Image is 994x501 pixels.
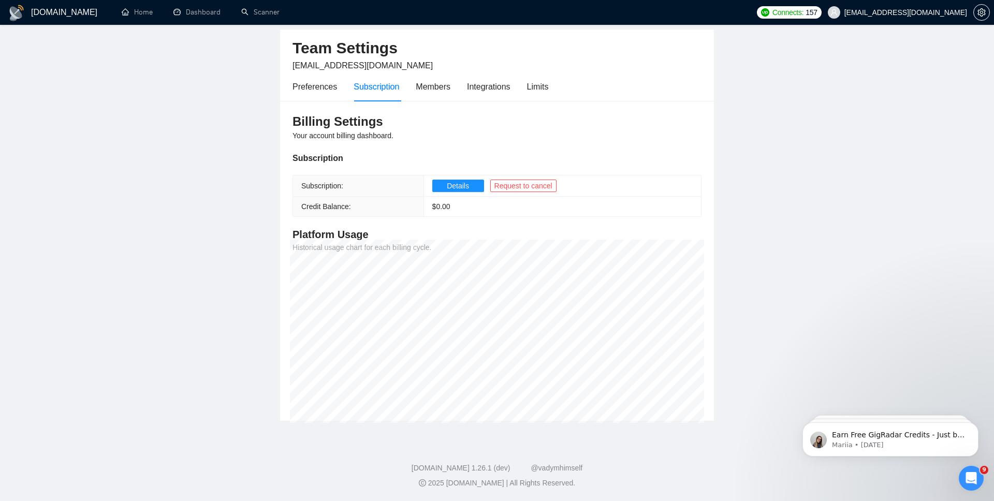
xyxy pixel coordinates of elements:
[241,8,280,17] a: searchScanner
[772,7,803,18] span: Connects:
[806,7,817,18] span: 157
[122,8,153,17] a: homeHome
[432,180,484,192] button: Details
[8,5,25,21] img: logo
[980,466,988,474] span: 9
[494,180,552,191] span: Request to cancel
[293,227,701,242] h4: Platform Usage
[354,80,399,93] div: Subscription
[293,80,337,93] div: Preferences
[959,466,984,491] iframe: Intercom live chat
[301,202,351,211] span: Credit Balance:
[531,464,582,472] a: @vadymhimself
[787,401,994,473] iframe: Intercom notifications message
[973,8,990,17] a: setting
[974,8,989,17] span: setting
[467,80,510,93] div: Integrations
[293,131,393,140] span: Your account billing dashboard.
[447,180,469,191] span: Details
[432,202,450,211] span: $ 0.00
[8,478,986,489] div: 2025 [DOMAIN_NAME] | All Rights Reserved.
[416,80,450,93] div: Members
[301,182,343,190] span: Subscription:
[293,61,433,70] span: [EMAIL_ADDRESS][DOMAIN_NAME]
[173,8,221,17] a: dashboardDashboard
[419,479,426,487] span: copyright
[293,152,701,165] div: Subscription
[293,38,701,59] h2: Team Settings
[412,464,510,472] a: [DOMAIN_NAME] 1.26.1 (dev)
[761,8,769,17] img: upwork-logo.png
[973,4,990,21] button: setting
[293,113,701,130] h3: Billing Settings
[527,80,549,93] div: Limits
[830,9,838,16] span: user
[490,180,557,192] button: Request to cancel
